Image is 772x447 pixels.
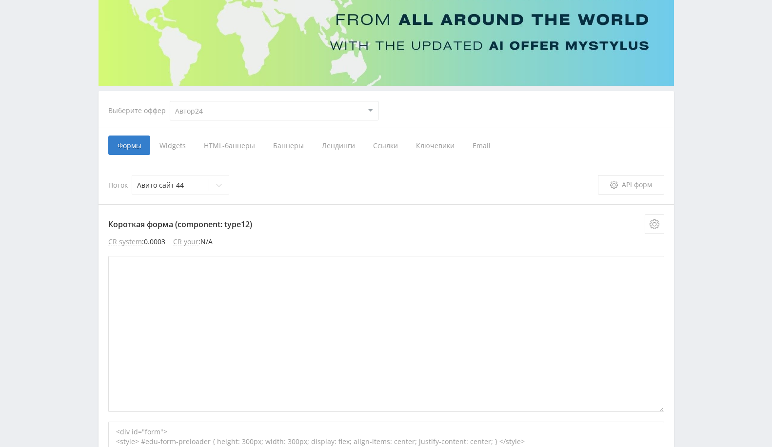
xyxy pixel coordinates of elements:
[108,238,142,246] span: CR system
[108,107,170,115] div: Выберите оффер
[463,136,500,155] span: Email
[195,136,264,155] span: HTML-баннеры
[598,175,664,194] a: API форм
[108,175,598,194] div: Поток
[108,238,165,246] li: : 0.0003
[264,136,313,155] span: Баннеры
[407,136,463,155] span: Ключевики
[173,238,198,246] span: CR your
[313,136,364,155] span: Лендинги
[108,214,664,234] p: Короткая форма (component: type12)
[364,136,407,155] span: Ссылки
[150,136,195,155] span: Widgets
[108,136,150,155] span: Формы
[173,238,213,246] li: : N/A
[622,181,652,189] span: API форм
